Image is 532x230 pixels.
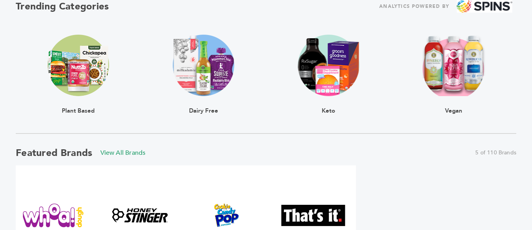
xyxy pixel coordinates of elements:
div: Vegan [422,96,486,113]
img: Whoa Dough [21,204,85,227]
img: claim_ketogenic Trending Image [298,35,359,96]
img: claim_plant_based Trending Image [48,35,109,96]
h2: Featured Brands [16,147,93,160]
span: 5 of 110 Brands [475,149,516,157]
img: claim_vegan Trending Image [422,35,486,96]
div: Keto [298,96,359,113]
div: Dairy Free [173,96,234,113]
div: Plant Based [48,96,109,113]
a: View All Brands [100,148,146,157]
img: Cookie & Candy Pop Popcorn [195,204,259,227]
img: Honey Stinger [108,206,172,225]
img: That's It [282,205,345,226]
img: claim_dairy_free Trending Image [173,35,234,96]
span: ANALYTICS POWERED BY [379,2,449,11]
